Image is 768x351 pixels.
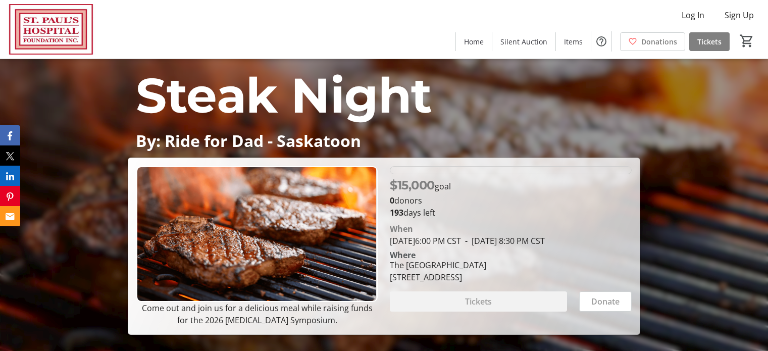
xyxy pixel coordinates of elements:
p: days left [390,207,631,219]
button: Log In [674,7,712,23]
img: Campaign CTA Media Photo [136,166,378,302]
span: [DATE] 6:00 PM CST [390,235,461,246]
p: goal [390,176,451,194]
a: Tickets [689,32,730,51]
span: Home [464,36,484,47]
p: By: Ride for Dad - Saskatoon [136,132,632,149]
div: Where [390,251,416,259]
button: Cart [738,32,756,50]
span: [DATE] 8:30 PM CST [461,235,545,246]
span: 193 [390,207,403,218]
span: Items [564,36,583,47]
div: The [GEOGRAPHIC_DATA] [390,259,486,271]
a: Silent Auction [492,32,555,51]
span: Silent Auction [500,36,547,47]
button: Sign Up [716,7,762,23]
p: Come out and join us for a delicious meal while raising funds for the 2026 [MEDICAL_DATA] Symposium. [136,302,378,326]
p: donors [390,194,631,207]
span: Sign Up [725,9,754,21]
button: Help [591,31,611,52]
span: Donations [641,36,677,47]
b: 0 [390,195,394,206]
a: Home [456,32,492,51]
img: St. Paul's Hospital Foundation's Logo [6,4,96,55]
span: - [461,235,472,246]
a: Donations [620,32,685,51]
a: Items [556,32,591,51]
span: Log In [682,9,704,21]
span: Tickets [697,36,722,47]
div: [STREET_ADDRESS] [390,271,486,283]
div: 0% of fundraising goal reached [390,166,631,174]
div: When [390,223,413,235]
span: $15,000 [390,178,435,192]
span: Steak Night [136,66,432,125]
